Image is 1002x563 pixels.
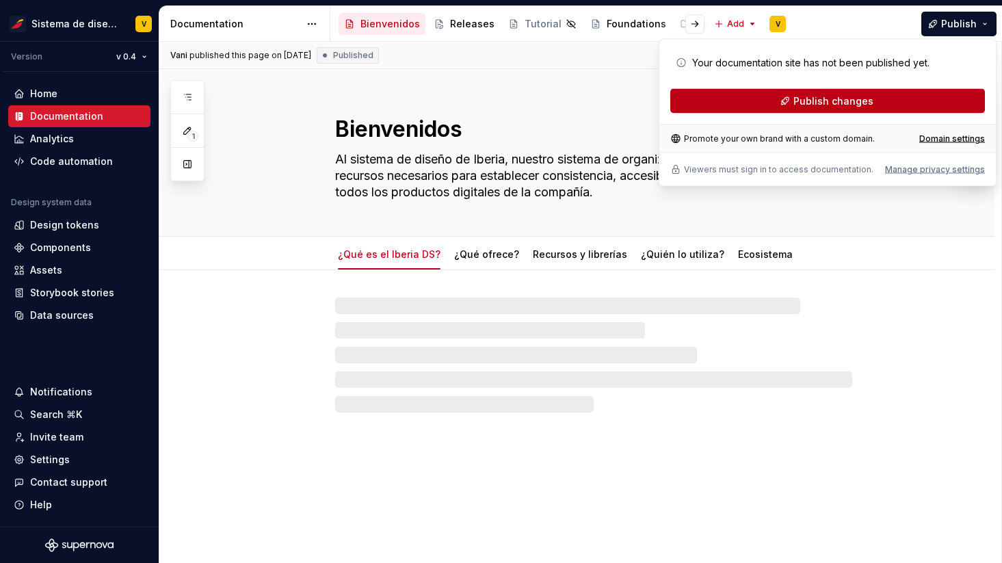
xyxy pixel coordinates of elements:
[189,50,311,61] div: published this page on [DATE]
[8,404,150,425] button: Search ⌘K
[30,87,57,101] div: Home
[527,239,633,268] div: Recursos y librerías
[31,17,119,31] div: Sistema de diseño Iberia
[8,214,150,236] a: Design tokens
[585,13,672,35] a: Foundations
[670,133,875,144] div: Promote your own brand with a custom domain.
[8,237,150,259] a: Components
[8,471,150,493] button: Contact support
[30,385,92,399] div: Notifications
[684,164,873,175] p: Viewers must sign in to access documentation.
[339,13,425,35] a: Bienvenidos
[110,47,153,66] button: v 0.4
[30,286,114,300] div: Storybook stories
[30,309,94,322] div: Data sources
[8,105,150,127] a: Documentation
[449,239,525,268] div: ¿Qué ofrece?
[338,248,440,260] a: ¿Qué es el Iberia DS?
[8,128,150,150] a: Analytics
[116,51,136,62] span: v 0.4
[332,148,849,203] textarea: Al sistema de diseño de Iberia, nuestro sistema de organización de librerías, parámetros y recurs...
[733,239,798,268] div: Ecosistema
[941,17,977,31] span: Publish
[8,304,150,326] a: Data sources
[142,18,146,29] div: V
[187,131,198,142] span: 1
[607,17,666,31] div: Foundations
[332,113,849,146] textarea: Bienvenidos
[503,13,582,35] a: Tutorial
[30,109,103,123] div: Documentation
[8,494,150,516] button: Help
[533,248,627,260] a: Recursos y librerías
[8,83,150,105] a: Home
[8,449,150,471] a: Settings
[710,14,761,34] button: Add
[30,155,113,168] div: Code automation
[525,17,562,31] div: Tutorial
[11,197,92,208] div: Design system data
[776,18,780,29] div: V
[30,453,70,467] div: Settings
[641,248,724,260] a: ¿Quién lo utiliza?
[339,10,707,38] div: Page tree
[30,475,107,489] div: Contact support
[692,56,930,70] p: Your documentation site has not been published yet.
[30,498,52,512] div: Help
[450,17,495,31] div: Releases
[8,282,150,304] a: Storybook stories
[30,132,74,146] div: Analytics
[454,248,519,260] a: ¿Qué ofrece?
[8,150,150,172] a: Code automation
[919,133,985,144] a: Domain settings
[30,430,83,444] div: Invite team
[30,408,82,421] div: Search ⌘K
[885,164,985,175] button: Manage privacy settings
[921,12,997,36] button: Publish
[360,17,420,31] div: Bienvenidos
[10,16,26,32] img: 55604660-494d-44a9-beb2-692398e9940a.png
[738,248,793,260] a: Ecosistema
[30,218,99,232] div: Design tokens
[727,18,744,29] span: Add
[170,17,300,31] div: Documentation
[332,239,446,268] div: ¿Qué es el Iberia DS?
[11,51,42,62] div: Version
[3,9,156,38] button: Sistema de diseño IberiaV
[30,241,91,254] div: Components
[8,426,150,448] a: Invite team
[170,50,187,61] span: Vani
[45,538,114,552] svg: Supernova Logo
[428,13,500,35] a: Releases
[670,89,985,114] button: Publish changes
[8,381,150,403] button: Notifications
[793,94,873,108] span: Publish changes
[635,239,730,268] div: ¿Quién lo utiliza?
[333,50,373,61] span: Published
[8,259,150,281] a: Assets
[30,263,62,277] div: Assets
